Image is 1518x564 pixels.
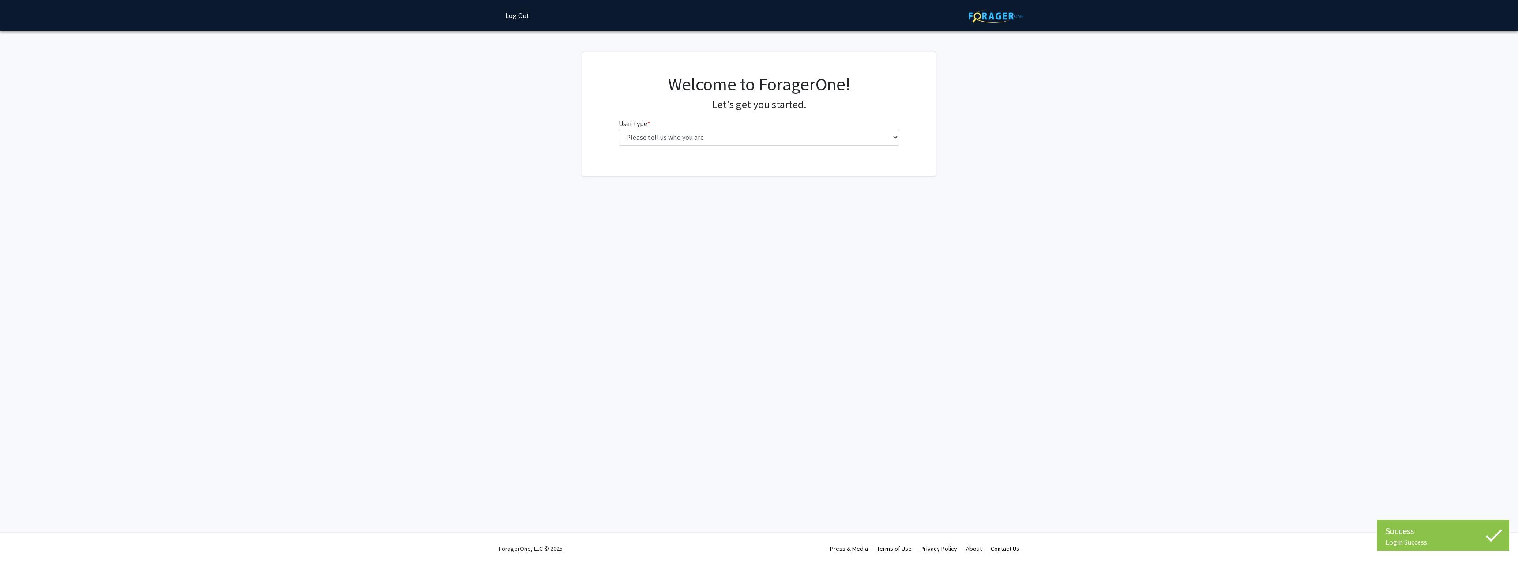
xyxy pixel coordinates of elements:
[966,545,982,553] a: About
[991,545,1019,553] a: Contact Us
[830,545,868,553] a: Press & Media
[1386,524,1500,538] div: Success
[619,98,900,111] h4: Let's get you started.
[619,118,650,129] label: User type
[619,74,900,95] h1: Welcome to ForagerOne!
[921,545,957,553] a: Privacy Policy
[499,533,563,564] div: ForagerOne, LLC © 2025
[969,9,1024,23] img: ForagerOne Logo
[1386,538,1500,546] div: Login Success
[877,545,912,553] a: Terms of Use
